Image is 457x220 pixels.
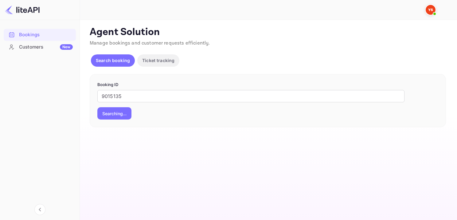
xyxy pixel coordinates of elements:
button: Collapse navigation [34,204,45,215]
p: Search booking [96,57,130,64]
input: Enter Booking ID (e.g., 63782194) [97,90,404,102]
p: Booking ID [97,82,438,88]
div: Bookings [19,31,73,38]
span: Manage bookings and customer requests efficiently. [90,40,210,46]
a: CustomersNew [4,41,76,53]
a: Bookings [4,29,76,40]
img: LiteAPI logo [5,5,40,15]
div: Customers [19,44,73,51]
div: New [60,44,73,50]
p: Ticket tracking [142,57,174,64]
button: Searching... [97,107,131,120]
p: Agent Solution [90,26,446,38]
div: Bookings [4,29,76,41]
img: Yandex Support [426,5,436,15]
